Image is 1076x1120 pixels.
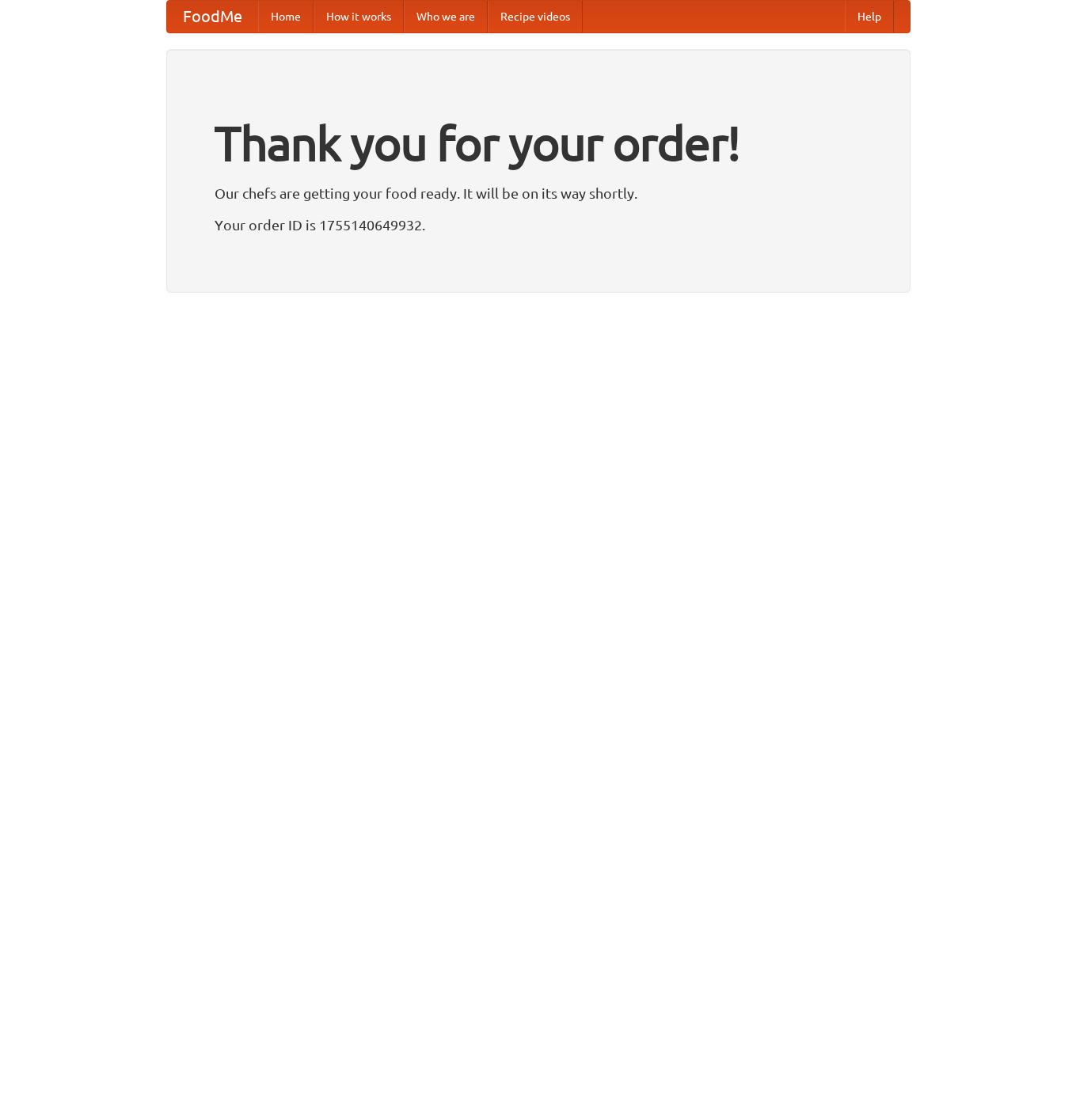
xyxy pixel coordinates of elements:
a: How it works [314,1,404,32]
a: Help [845,1,894,32]
a: Home [258,1,314,32]
a: FoodMe [167,1,258,32]
a: Recipe videos [488,1,583,32]
p: Your order ID is 1755140649932. [215,213,862,237]
p: Our chefs are getting your food ready. It will be on its way shortly. [215,181,862,205]
h1: Thank you for your order! [215,105,862,181]
a: Who we are [404,1,488,32]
